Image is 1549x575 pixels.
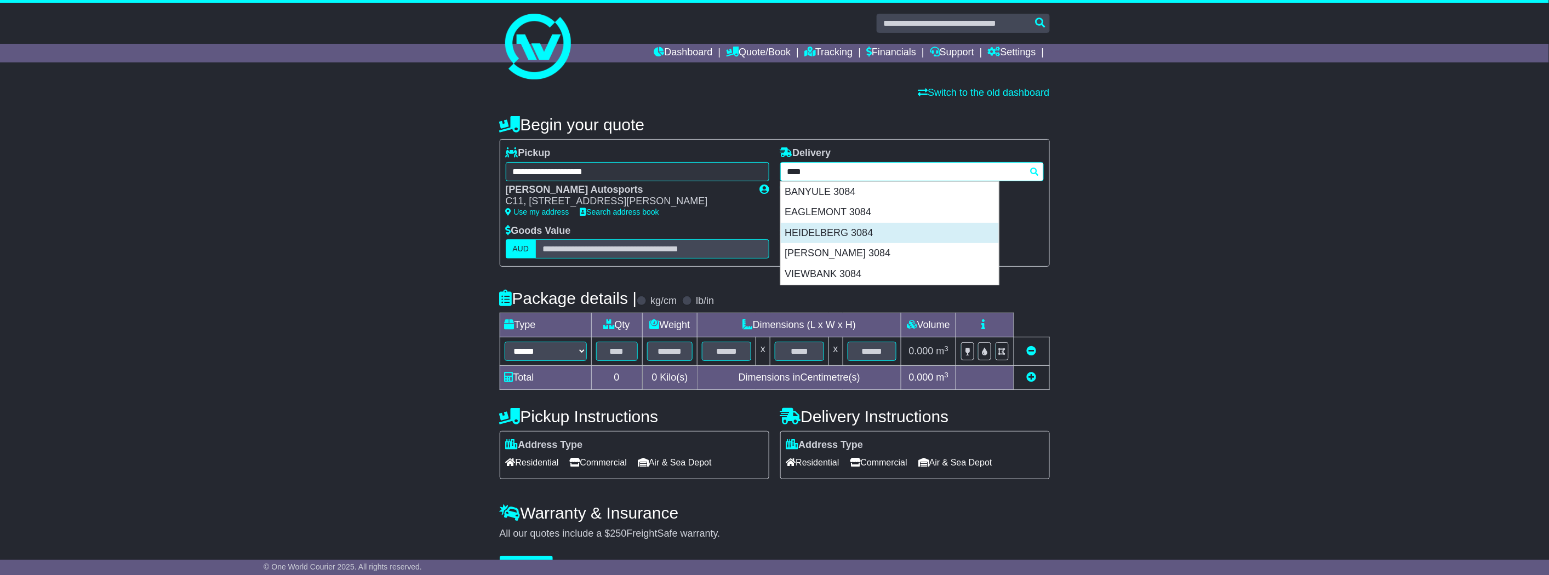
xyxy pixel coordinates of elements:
[570,454,627,471] span: Commercial
[786,454,839,471] span: Residential
[756,337,770,366] td: x
[780,407,1050,426] h4: Delivery Instructions
[580,208,659,216] a: Search address book
[781,182,999,203] div: BANYULE 3084
[650,295,677,307] label: kg/cm
[828,337,843,366] td: x
[698,313,901,337] td: Dimensions (L x W x H)
[591,313,642,337] td: Qty
[500,289,637,307] h4: Package details |
[500,528,1050,540] div: All our quotes include a $ FreightSafe warranty.
[500,556,553,575] button: Get Quotes
[506,439,583,451] label: Address Type
[506,239,536,258] label: AUD
[638,454,712,471] span: Air & Sea Depot
[901,313,956,337] td: Volume
[781,243,999,264] div: [PERSON_NAME] 3084
[506,147,551,159] label: Pickup
[909,372,934,383] span: 0.000
[610,528,627,539] span: 250
[866,44,916,62] a: Financials
[726,44,791,62] a: Quote/Book
[781,223,999,244] div: HEIDELBERG 3084
[500,504,1050,522] h4: Warranty & Insurance
[781,202,999,223] div: EAGLEMONT 3084
[780,162,1044,181] typeahead: Please provide city
[786,439,864,451] label: Address Type
[1027,372,1037,383] a: Add new item
[945,344,949,353] sup: 3
[698,366,901,390] td: Dimensions in Centimetre(s)
[506,208,569,216] a: Use my address
[651,372,657,383] span: 0
[696,295,714,307] label: lb/in
[500,407,769,426] h4: Pickup Instructions
[506,196,749,208] div: C11, [STREET_ADDRESS][PERSON_NAME]
[918,87,1049,98] a: Switch to the old dashboard
[936,346,949,357] span: m
[506,454,559,471] span: Residential
[506,225,571,237] label: Goods Value
[642,313,698,337] td: Weight
[500,313,591,337] td: Type
[988,44,1036,62] a: Settings
[264,562,422,571] span: © One World Courier 2025. All rights reserved.
[500,116,1050,134] h4: Begin your quote
[506,184,749,196] div: [PERSON_NAME] Autosports
[945,371,949,379] sup: 3
[781,264,999,285] div: VIEWBANK 3084
[654,44,713,62] a: Dashboard
[500,366,591,390] td: Total
[804,44,853,62] a: Tracking
[850,454,907,471] span: Commercial
[918,454,992,471] span: Air & Sea Depot
[936,372,949,383] span: m
[642,366,698,390] td: Kilo(s)
[909,346,934,357] span: 0.000
[930,44,974,62] a: Support
[1027,346,1037,357] a: Remove this item
[780,147,831,159] label: Delivery
[591,366,642,390] td: 0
